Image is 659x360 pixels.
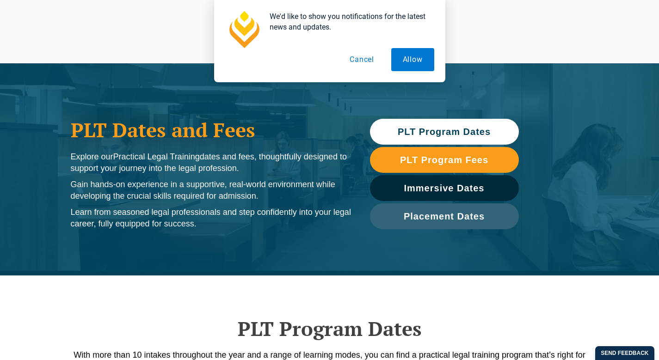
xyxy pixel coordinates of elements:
img: notification icon [225,11,262,48]
span: Placement Dates [404,212,485,221]
h2: PLT Program Dates [66,317,593,340]
span: PLT Program Dates [398,127,491,136]
h1: PLT Dates and Fees [71,118,351,141]
a: PLT Program Fees [370,147,519,173]
span: Practical Legal Training [113,152,200,161]
span: PLT Program Fees [400,155,488,165]
a: Immersive Dates [370,175,519,201]
p: Explore our dates and fees, thoughtfully designed to support your journey into the legal profession. [71,151,351,174]
a: PLT Program Dates [370,119,519,145]
button: Cancel [338,48,386,71]
button: Allow [391,48,434,71]
p: Learn from seasoned legal professionals and step confidently into your legal career, fully equipp... [71,207,351,230]
span: Immersive Dates [404,183,485,193]
p: Gain hands-on experience in a supportive, real-world environment while developing the crucial ski... [71,179,351,202]
a: Placement Dates [370,203,519,229]
div: We'd like to show you notifications for the latest news and updates. [262,11,434,32]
